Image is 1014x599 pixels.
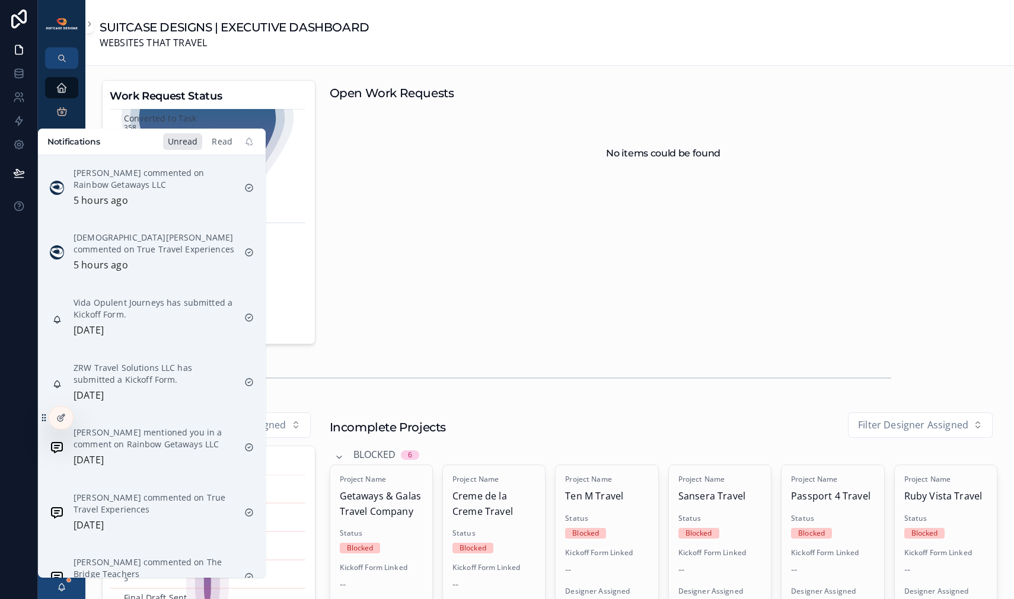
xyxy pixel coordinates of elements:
span: Designer Assigned [678,587,761,596]
p: [DATE] [74,323,104,338]
span: -- [340,577,346,592]
p: [DEMOGRAPHIC_DATA][PERSON_NAME] commented on True Travel Experiences [74,232,235,255]
span: Status [565,514,648,523]
img: Notification icon [50,505,64,520]
span: Ten M Travel [565,489,648,504]
span: Designer Assigned [565,587,648,596]
span: Kickoff Form Linked [452,563,535,572]
p: [DATE] [74,453,104,468]
text: 358 [124,123,136,133]
span: -- [678,562,684,578]
p: 5 hours ago [74,258,128,273]
div: Read [207,133,237,150]
span: Ruby Vista Travel [904,489,987,504]
span: Project Name [340,475,423,484]
h1: Incomplete Projects [330,419,446,435]
span: -- [791,562,797,578]
p: Vida Opulent Journeys has submitted a Kickoff Form. [74,297,235,321]
p: [PERSON_NAME] commented on Rainbow Getaways LLC [74,167,235,191]
div: Blocked [347,543,374,553]
span: Designer Assigned [791,587,874,596]
p: [DATE] [74,518,104,533]
span: Kickoff Form Linked [678,548,761,558]
span: Sansera Travel [678,489,761,504]
h1: Notifications [47,136,100,148]
div: Blocked [911,528,938,539]
span: Kickoff Form Linked [340,563,423,572]
span: Project Name [452,475,535,484]
div: Blocked [572,528,599,539]
h3: Work Request Status [110,88,308,104]
p: [PERSON_NAME] commented on The Bridge Teachers [74,556,235,580]
span: -- [565,562,571,578]
button: Select Button [848,412,993,438]
span: Status [791,514,874,523]
div: Blocked [798,528,825,539]
div: scrollable content [38,69,85,303]
span: -- [904,562,910,578]
text: 5 [124,574,128,584]
span: WEBSITES THAT TRAVEL [100,36,369,51]
span: Filter Designer Assigned [858,418,968,433]
img: Notification icon [50,245,64,260]
span: Status [340,528,423,538]
span: Status [904,514,987,523]
div: Blocked [685,528,712,539]
span: Kickoff Form Linked [904,548,987,558]
span: Getaways & Galas Travel Company [340,489,423,519]
span: Kickoff Form Linked [565,548,648,558]
span: Project Name [904,475,987,484]
img: App logo [45,17,78,30]
span: Designer Assigned [904,587,987,596]
span: Project Name [565,475,648,484]
span: -- [452,577,458,592]
text: Converted to Task [124,112,197,123]
div: 6 [408,450,412,460]
h1: Open Work Requests [330,85,454,101]
p: 5 hours ago [74,193,128,209]
p: ZRW Travel Solutions LLC has submitted a Kickoff Form. [74,362,235,386]
span: Status [678,514,761,523]
span: Passport 4 Travel [791,489,874,504]
img: Notification icon [50,181,64,195]
img: Notification icon [50,440,64,454]
p: [DATE] [74,388,104,403]
p: [PERSON_NAME] mentioned you in a comment on Rainbow Getaways LLC [74,427,235,450]
img: Notification icon [50,570,64,584]
span: Project Name [678,475,761,484]
div: Blocked [460,543,486,553]
span: Creme de la Creme Travel [452,489,535,519]
div: Unread [163,133,203,150]
span: Project Name [791,475,874,484]
h1: SUITCASE DESIGNS | EXECUTIVE DASHBOARD [100,19,369,36]
span: Status [452,528,535,538]
p: [PERSON_NAME] commented on True Travel Experiences [74,492,235,515]
span: Kickoff Form Linked [791,548,874,558]
h2: No items could be found [606,146,720,161]
span: Blocked [353,447,396,463]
